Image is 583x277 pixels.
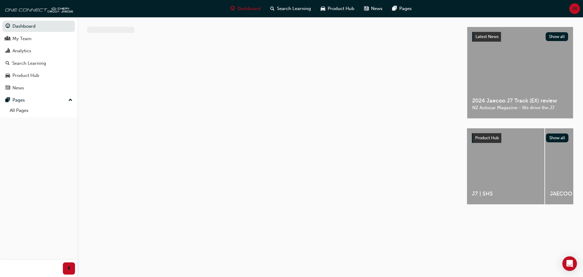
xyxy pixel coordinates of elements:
a: News [2,82,75,94]
span: Search Learning [277,5,311,12]
span: news-icon [364,5,369,12]
a: pages-iconPages [387,2,417,15]
span: JK [572,5,577,12]
button: Pages [2,95,75,106]
a: Product Hub [2,70,75,81]
span: search-icon [5,61,10,66]
span: chart-icon [5,48,10,54]
span: search-icon [270,5,274,12]
div: Product Hub [12,72,39,79]
a: search-iconSearch Learning [265,2,316,15]
div: Pages [12,97,25,104]
span: Dashboard [237,5,261,12]
img: oneconnect [3,2,73,15]
div: Open Intercom Messenger [562,256,577,271]
a: news-iconNews [359,2,387,15]
a: Latest NewsShow all [472,32,568,42]
span: J7 | SHS [472,190,540,197]
span: Latest News [476,34,499,39]
button: JK [569,3,580,14]
a: guage-iconDashboard [226,2,265,15]
div: News [12,85,24,92]
a: Search Learning [2,58,75,69]
span: Pages [399,5,412,12]
button: Show all [546,32,568,41]
a: Latest NewsShow all2024 Jaecoo J7 Track (EX) reviewNZ Autocar Magazine - We drive the J7. [467,27,573,119]
a: All Pages [7,106,75,115]
a: car-iconProduct Hub [316,2,359,15]
span: Product Hub [475,135,499,140]
span: car-icon [5,73,10,78]
span: Product Hub [328,5,354,12]
span: News [371,5,383,12]
a: Dashboard [2,21,75,32]
a: My Team [2,33,75,44]
a: Analytics [2,45,75,57]
span: pages-icon [392,5,397,12]
span: guage-icon [5,24,10,29]
a: Product HubShow all [472,133,568,143]
div: My Team [12,35,32,42]
div: Analytics [12,47,31,54]
span: people-icon [5,36,10,42]
div: Search Learning [12,60,46,67]
span: prev-icon [67,265,71,272]
span: guage-icon [230,5,235,12]
span: NZ Autocar Magazine - We drive the J7. [472,104,568,111]
span: up-icon [68,96,73,104]
span: pages-icon [5,98,10,103]
span: 2024 Jaecoo J7 Track (EX) review [472,97,568,104]
button: DashboardMy TeamAnalyticsSearch LearningProduct HubNews [2,19,75,95]
span: car-icon [321,5,325,12]
button: Show all [546,133,569,142]
a: J7 | SHS [467,128,544,204]
span: news-icon [5,85,10,91]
